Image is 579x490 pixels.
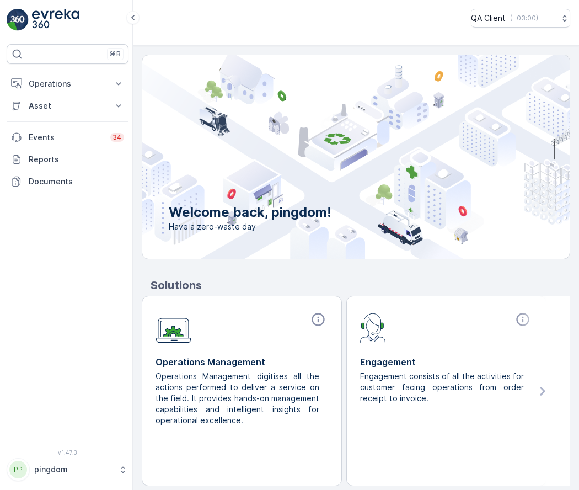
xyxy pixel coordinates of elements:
img: city illustration [93,55,570,259]
p: 34 [112,133,122,142]
p: Asset [29,100,106,111]
p: QA Client [471,13,506,24]
img: module-icon [360,312,386,343]
p: Operations [29,78,106,89]
button: PPpingdom [7,458,128,481]
img: logo [7,9,29,31]
p: Operations Management digitises all the actions performed to deliver a service on the field. It p... [156,371,319,426]
p: Reports [29,154,124,165]
span: Have a zero-waste day [169,221,331,232]
img: module-icon [156,312,191,343]
p: Engagement consists of all the activities for customer facing operations from order receipt to in... [360,371,524,404]
p: ( +03:00 ) [510,14,538,23]
a: Events34 [7,126,128,148]
a: Documents [7,171,128,193]
button: Operations [7,73,128,95]
p: ⌘B [110,50,121,58]
span: v 1.47.3 [7,449,128,456]
p: Events [29,132,104,143]
div: PP [9,461,27,478]
p: Solutions [151,277,570,294]
p: Operations Management [156,355,328,369]
button: QA Client(+03:00) [471,9,570,28]
p: pingdom [34,464,113,475]
button: Asset [7,95,128,117]
p: Documents [29,176,124,187]
img: logo_light-DOdMpM7g.png [32,9,79,31]
p: Engagement [360,355,533,369]
a: Reports [7,148,128,171]
p: Welcome back, pingdom! [169,204,331,221]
